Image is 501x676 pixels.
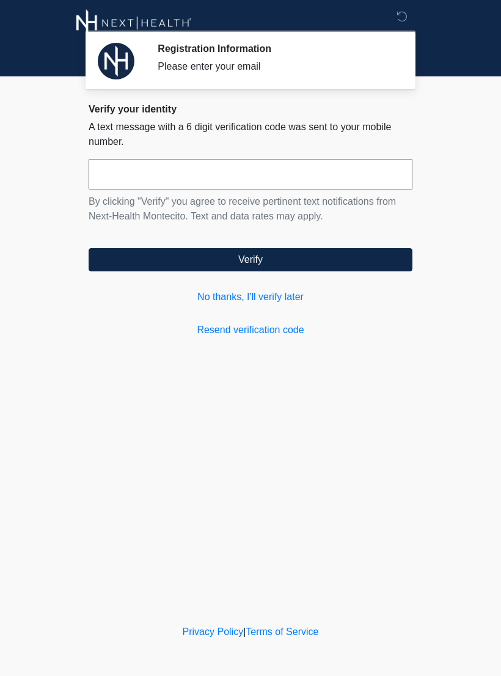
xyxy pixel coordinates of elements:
h2: Verify your identity [89,103,412,115]
a: | [243,626,246,637]
button: Verify [89,248,412,271]
div: Please enter your email [158,59,394,74]
a: No thanks, I'll verify later [89,290,412,304]
p: By clicking "Verify" you agree to receive pertinent text notifications from Next-Health Montecito... [89,194,412,224]
a: Privacy Policy [183,626,244,637]
img: Agent Avatar [98,43,134,79]
h2: Registration Information [158,43,394,54]
img: Next-Health Montecito Logo [76,9,192,37]
p: A text message with a 6 digit verification code was sent to your mobile number. [89,120,412,149]
a: Resend verification code [89,323,412,337]
a: Terms of Service [246,626,318,637]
